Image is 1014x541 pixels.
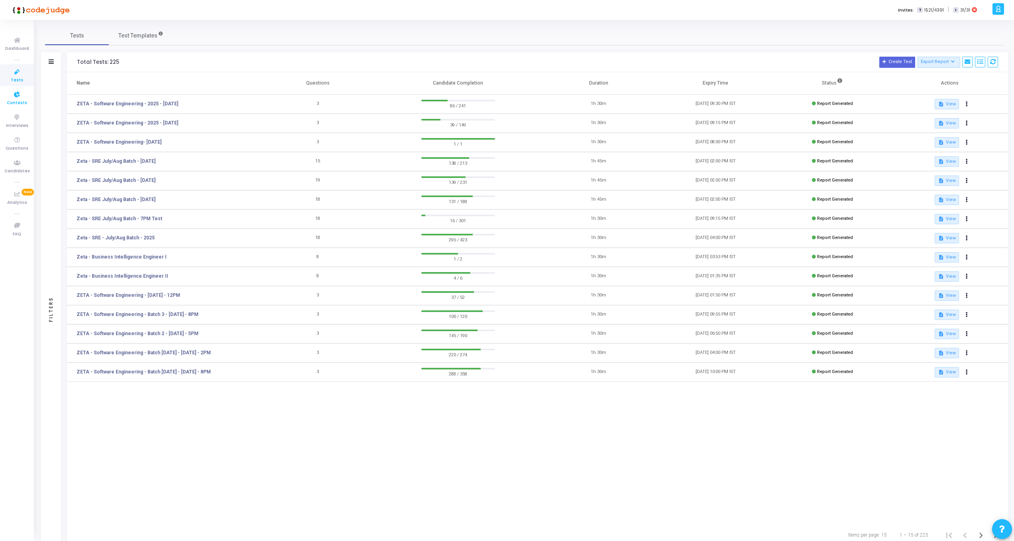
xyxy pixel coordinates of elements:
td: 8 [259,267,376,286]
button: View [935,367,959,377]
td: 18 [259,190,376,209]
span: Report Generated [817,178,853,183]
td: [DATE] 10:00 PM IST [657,363,774,382]
td: 1h 30m [540,344,657,363]
td: [DATE] 09:15 PM IST [657,209,774,229]
button: View [935,329,959,339]
div: 1 – 15 of 225 [900,531,928,539]
a: Zeta - SRE July/Aug Batch - [DATE] [77,158,155,165]
mat-icon: description [938,140,943,145]
span: Contests [7,100,27,107]
button: View [935,271,959,282]
span: Report Generated [817,292,853,298]
td: 1h 45m [540,171,657,190]
span: | [948,6,949,14]
td: 1h 30m [540,209,657,229]
button: View [935,118,959,128]
button: View [935,99,959,109]
td: 19 [259,171,376,190]
button: View [935,156,959,167]
span: Report Generated [817,120,853,125]
span: Report Generated [817,369,853,374]
td: 1h 30m [540,95,657,114]
th: Name [67,72,259,95]
mat-icon: description [938,255,943,260]
mat-icon: description [938,312,943,318]
span: 4 / 6 [421,274,495,282]
button: View [935,233,959,243]
a: Zeta - Business Intelligence Engineer I [77,253,167,261]
th: Actions [891,72,1008,95]
td: [DATE] 01:50 PM IST [657,286,774,305]
a: Zeta - SRE - July/Aug Batch - 2025 [77,234,155,241]
span: 100 / 120 [421,312,495,320]
span: 39 / 149 [421,120,495,128]
td: 1h 30m [540,324,657,344]
span: FAQ [13,231,21,238]
td: [DATE] 03:53 PM IST [657,248,774,267]
mat-icon: description [938,274,943,279]
td: [DATE] 09:15 PM IST [657,114,774,133]
th: Duration [540,72,657,95]
td: 1h 30m [540,248,657,267]
mat-icon: description [938,369,943,375]
button: View [935,310,959,320]
td: 18 [259,229,376,248]
span: 220 / 274 [421,350,495,358]
mat-icon: description [938,216,943,222]
button: View [935,214,959,224]
label: Invites: [898,7,914,14]
td: 1h 30m [540,363,657,382]
a: Zeta - Business Intelligence Engineer II [77,272,168,280]
td: 8 [259,248,376,267]
span: Candidates [4,168,30,175]
button: View [935,348,959,358]
span: Report Generated [817,101,853,106]
span: 145 / 190 [421,331,495,339]
mat-icon: description [938,197,943,203]
mat-icon: description [938,331,943,337]
span: Report Generated [817,216,853,221]
button: Create Test [879,57,915,68]
span: Report Generated [817,254,853,259]
span: 139 / 231 [421,178,495,186]
td: 3 [259,324,376,344]
span: Interviews [6,122,28,129]
td: 1h 30m [540,267,657,286]
span: T [917,7,922,13]
mat-icon: description [938,235,943,241]
td: 3 [259,286,376,305]
span: Report Generated [817,139,853,144]
th: Expiry Time [657,72,774,95]
span: 131 / 188 [421,197,495,205]
mat-icon: description [938,293,943,298]
td: 18 [259,209,376,229]
span: Report Generated [817,197,853,202]
td: 3 [259,95,376,114]
button: View [935,176,959,186]
a: ZETA - Software Engineering - Batch 3 - [DATE] - 8PM [77,311,198,318]
span: 86 / 241 [421,101,495,109]
button: View [935,195,959,205]
span: I [953,7,958,13]
span: Tests [11,77,23,84]
th: Questions [259,72,376,95]
mat-icon: description [938,350,943,356]
td: 1h 30m [540,229,657,248]
span: 138 / 213 [421,159,495,167]
td: [DATE] 04:00 PM IST [657,229,774,248]
span: Report Generated [817,350,853,355]
mat-icon: description [938,120,943,126]
span: 31/31 [960,7,970,14]
span: Report Generated [817,273,853,278]
button: Export Report [918,57,960,68]
td: [DATE] 02:00 PM IST [657,152,774,171]
div: Total Tests: 225 [77,59,119,65]
td: 1h 30m [540,286,657,305]
td: [DATE] 01:35 PM IST [657,267,774,286]
div: Filters [47,265,55,353]
td: 3 [259,114,376,133]
a: Zeta - SRE July/Aug Batch - [DATE] [77,177,155,184]
span: 1 / 2 [421,255,495,263]
td: [DATE] 02:00 PM IST [657,171,774,190]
